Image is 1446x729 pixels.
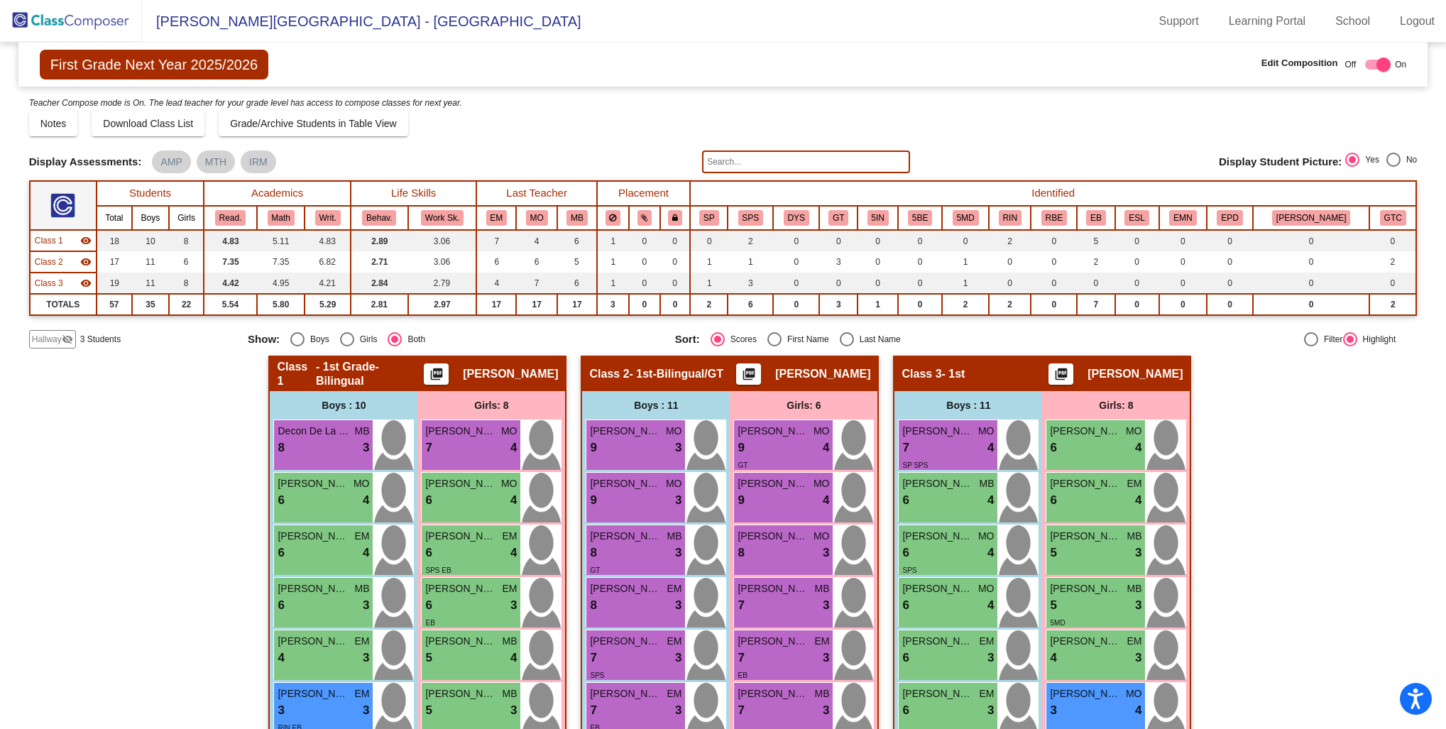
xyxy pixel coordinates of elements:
[363,439,369,457] span: 3
[978,424,995,439] span: MO
[898,273,942,294] td: 0
[667,529,681,544] span: MB
[97,230,132,251] td: 18
[902,367,941,381] span: Class 3
[305,230,351,251] td: 4.83
[858,251,898,273] td: 0
[819,206,858,230] th: Gifted and Talented
[80,278,92,289] mat-icon: visibility
[738,210,764,226] button: SPS
[29,98,462,108] i: Teacher Compose mode is On. The lead teacher for your grade level has access to compose classes f...
[132,273,169,294] td: 11
[773,230,819,251] td: 0
[351,251,408,273] td: 2.71
[690,273,728,294] td: 1
[29,111,78,136] button: Notes
[819,251,858,273] td: 3
[1050,491,1056,510] span: 6
[204,230,257,251] td: 4.83
[989,206,1031,230] th: RTI-Instructional
[476,206,516,230] th: Erika Meza
[526,210,548,226] button: MO
[1253,230,1369,251] td: 0
[230,118,397,129] span: Grade/Archive Students in Table View
[1207,206,1253,230] th: EL-Parent Denial
[1359,153,1379,166] div: Yes
[1135,439,1141,457] span: 4
[582,391,730,420] div: Boys : 11
[867,210,889,226] button: 5IN
[590,439,596,457] span: 9
[738,491,744,510] span: 9
[725,333,757,346] div: Scores
[1261,56,1338,70] span: Edit Composition
[660,294,690,315] td: 0
[30,273,97,294] td: Adriana Rincon - 1st
[1088,367,1183,381] span: [PERSON_NAME]
[305,333,329,346] div: Boys
[989,230,1031,251] td: 2
[814,476,830,491] span: MO
[629,206,660,230] th: Keep with students
[630,367,723,381] span: - 1st-Bilingual/GT
[215,210,246,226] button: Read.
[476,294,516,315] td: 17
[557,251,597,273] td: 5
[1159,206,1207,230] th: EL-Monitored (M1, M2)
[40,118,67,129] span: Notes
[277,360,316,388] span: Class 1
[1207,251,1253,273] td: 0
[1159,251,1207,273] td: 0
[486,210,508,226] button: EM
[597,273,629,294] td: 1
[351,230,408,251] td: 2.89
[1369,251,1416,273] td: 2
[597,251,629,273] td: 1
[858,294,898,315] td: 1
[858,230,898,251] td: 0
[773,251,819,273] td: 0
[1148,10,1210,33] a: Support
[204,251,257,273] td: 7.35
[30,251,97,273] td: Monica Gallegos - 1st-Bilingual/GT
[1253,273,1369,294] td: 0
[557,294,597,315] td: 17
[278,439,284,457] span: 8
[1217,10,1318,33] a: Learning Portal
[557,273,597,294] td: 6
[589,367,629,381] span: Class 2
[702,150,910,173] input: Search...
[1077,294,1114,315] td: 7
[1369,206,1416,230] th: GTC - GT Cluster
[1077,206,1114,230] th: EB-Emergent Bilingual
[169,294,204,315] td: 22
[773,294,819,315] td: 0
[858,273,898,294] td: 0
[278,476,349,491] span: [PERSON_NAME]
[142,10,581,33] span: [PERSON_NAME][GEOGRAPHIC_DATA] - [GEOGRAPHIC_DATA]
[32,333,62,346] span: Hallway
[1369,273,1416,294] td: 0
[1380,210,1406,226] button: GTC
[1031,273,1077,294] td: 0
[738,476,809,491] span: [PERSON_NAME][GEOGRAPHIC_DATA]
[1253,294,1369,315] td: 0
[1395,58,1406,71] span: On
[408,273,477,294] td: 2.79
[730,391,877,420] div: Girls: 6
[354,424,369,439] span: MB
[660,273,690,294] td: 0
[566,210,588,226] button: MB
[590,424,661,439] span: [PERSON_NAME]
[828,210,848,226] button: GT
[204,181,351,206] th: Academics
[241,150,276,173] mat-chip: IRM
[97,294,132,315] td: 57
[1115,251,1159,273] td: 0
[362,210,396,226] button: Behav.
[902,424,973,439] span: [PERSON_NAME]
[989,294,1031,315] td: 2
[169,206,204,230] th: Girls
[363,491,369,510] span: 4
[510,491,517,510] span: 4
